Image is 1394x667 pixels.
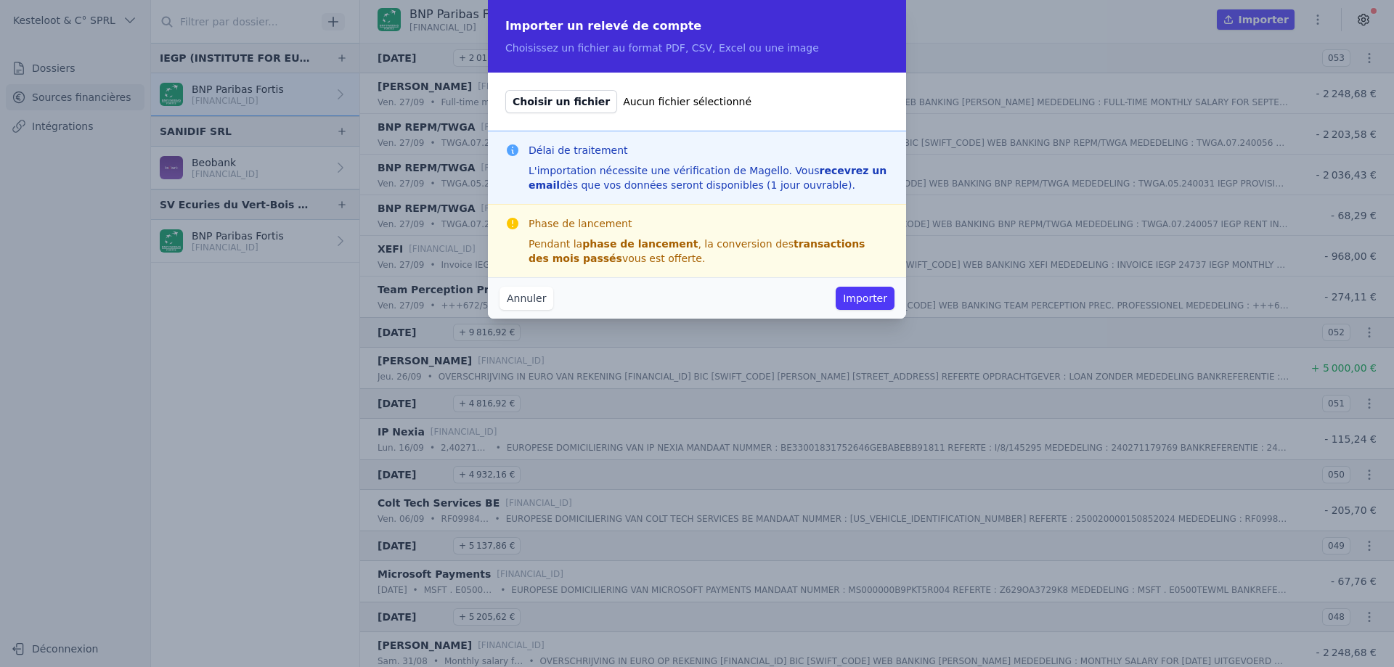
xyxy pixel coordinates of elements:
button: Annuler [500,287,553,310]
div: L'importation nécessite une vérification de Magello. Vous dès que vos données seront disponibles ... [529,163,889,192]
span: Choisir un fichier [505,90,617,113]
div: Pendant la , la conversion des vous est offerte. [529,237,889,266]
strong: phase de lancement [582,238,698,250]
span: Aucun fichier sélectionné [623,94,751,109]
h3: Délai de traitement [529,143,889,157]
h3: Phase de lancement [529,216,889,231]
button: Importer [836,287,894,310]
h2: Importer un relevé de compte [505,17,889,35]
p: Choisissez un fichier au format PDF, CSV, Excel ou une image [505,41,889,55]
